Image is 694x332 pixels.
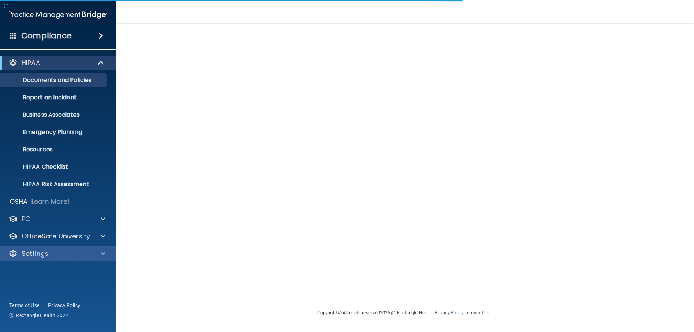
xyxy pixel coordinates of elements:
h4: Compliance [21,31,72,41]
a: Terms of Use [9,302,39,309]
span: Ⓒ Rectangle Health 2024 [9,312,69,319]
a: Privacy Policy [48,302,81,309]
p: Documents and Policies [5,77,103,84]
div: Copyright © All rights reserved 2025 @ Rectangle Health | | [273,301,537,324]
p: PCI [22,215,32,223]
p: Emergency Planning [5,129,103,136]
p: Business Associates [5,111,103,118]
p: Report an Incident [5,94,103,101]
p: Settings [22,249,48,258]
a: Privacy Policy [434,310,463,315]
img: PMB logo [9,8,107,22]
p: Resources [5,146,103,153]
p: Learn More! [31,197,70,206]
a: Terms of Use [464,310,492,315]
p: HIPAA Risk Assessment [5,181,103,188]
p: HIPAA Checklist [5,163,103,171]
a: HIPAA [9,59,105,67]
p: OfficeSafe University [22,232,90,241]
p: OSHA [10,197,28,206]
p: HIPAA [22,59,40,67]
a: OfficeSafe University [9,232,105,241]
a: Settings [9,249,105,258]
a: PCI [9,215,105,223]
